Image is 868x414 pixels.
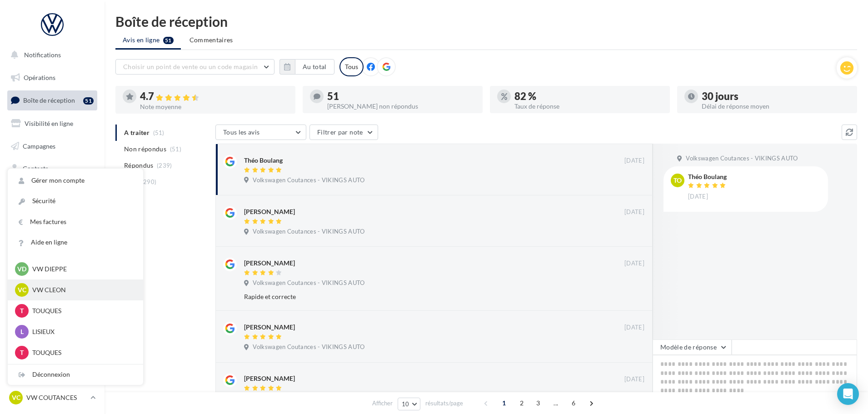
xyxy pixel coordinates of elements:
[5,90,99,110] a: Boîte de réception51
[124,145,166,154] span: Non répondus
[253,228,364,236] span: Volkswagen Coutances - VIKINGS AUTO
[686,155,798,163] span: Volkswagen Coutances - VIKINGS AUTO
[5,114,99,133] a: Visibilité en ligne
[624,157,644,165] span: [DATE]
[566,396,581,410] span: 6
[425,399,463,408] span: résultats/page
[309,125,378,140] button: Filtrer par note
[244,207,295,216] div: [PERSON_NAME]
[5,68,99,87] a: Opérations
[32,327,132,336] p: LISIEUX
[8,170,143,191] a: Gérer mon compte
[123,63,258,70] span: Choisir un point de vente ou un code magasin
[244,292,585,301] div: Rapide et correcte
[8,212,143,232] a: Mes factures
[24,51,61,59] span: Notifications
[253,176,364,185] span: Volkswagen Coutances - VIKINGS AUTO
[157,162,172,169] span: (239)
[253,279,364,287] span: Volkswagen Coutances - VIKINGS AUTO
[5,137,99,156] a: Campagnes
[702,91,850,101] div: 30 jours
[624,208,644,216] span: [DATE]
[25,120,73,127] span: Visibilité en ligne
[279,59,334,75] button: Au total
[83,97,94,105] div: 51
[115,15,857,28] div: Boîte de réception
[32,348,132,357] p: TOUQUES
[549,396,563,410] span: ...
[32,306,132,315] p: TOUQUES
[624,259,644,268] span: [DATE]
[327,91,475,101] div: 51
[837,383,859,405] div: Open Intercom Messenger
[531,396,545,410] span: 3
[514,396,529,410] span: 2
[20,327,24,336] span: L
[339,57,364,76] div: Tous
[18,285,26,294] span: VC
[5,45,95,65] button: Notifications
[253,343,364,351] span: Volkswagen Coutances - VIKINGS AUTO
[295,59,334,75] button: Au total
[8,364,143,385] div: Déconnexion
[223,128,260,136] span: Tous les avis
[624,375,644,384] span: [DATE]
[190,35,233,45] span: Commentaires
[5,227,99,254] a: PLV et print personnalisable
[327,103,475,110] div: [PERSON_NAME] non répondus
[402,400,409,408] span: 10
[8,191,143,211] a: Sécurité
[514,91,663,101] div: 82 %
[32,264,132,274] p: VW DIEPPE
[244,156,283,165] div: Théo Boulang
[624,324,644,332] span: [DATE]
[7,389,97,406] a: VC VW COUTANCES
[653,339,732,355] button: Modèle de réponse
[398,398,421,410] button: 10
[215,125,306,140] button: Tous les avis
[5,182,99,201] a: Médiathèque
[23,165,48,172] span: Contacts
[23,142,55,150] span: Campagnes
[514,103,663,110] div: Taux de réponse
[673,176,682,185] span: To
[688,193,708,201] span: [DATE]
[20,306,24,315] span: T
[124,161,154,170] span: Répondus
[244,259,295,268] div: [PERSON_NAME]
[8,232,143,253] a: Aide en ligne
[5,159,99,178] a: Contacts
[5,257,99,284] a: Campagnes DataOnDemand
[141,178,157,185] span: (290)
[24,74,55,81] span: Opérations
[32,285,132,294] p: VW CLEON
[5,205,99,224] a: Calendrier
[12,393,20,402] span: VC
[20,348,24,357] span: T
[17,264,26,274] span: VD
[497,396,511,410] span: 1
[244,323,295,332] div: [PERSON_NAME]
[140,104,288,110] div: Note moyenne
[372,399,393,408] span: Afficher
[688,174,728,180] div: Théo Boulang
[115,59,274,75] button: Choisir un point de vente ou un code magasin
[702,103,850,110] div: Délai de réponse moyen
[23,96,75,104] span: Boîte de réception
[170,145,181,153] span: (51)
[140,91,288,102] div: 4.7
[26,393,87,402] p: VW COUTANCES
[244,374,295,383] div: [PERSON_NAME]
